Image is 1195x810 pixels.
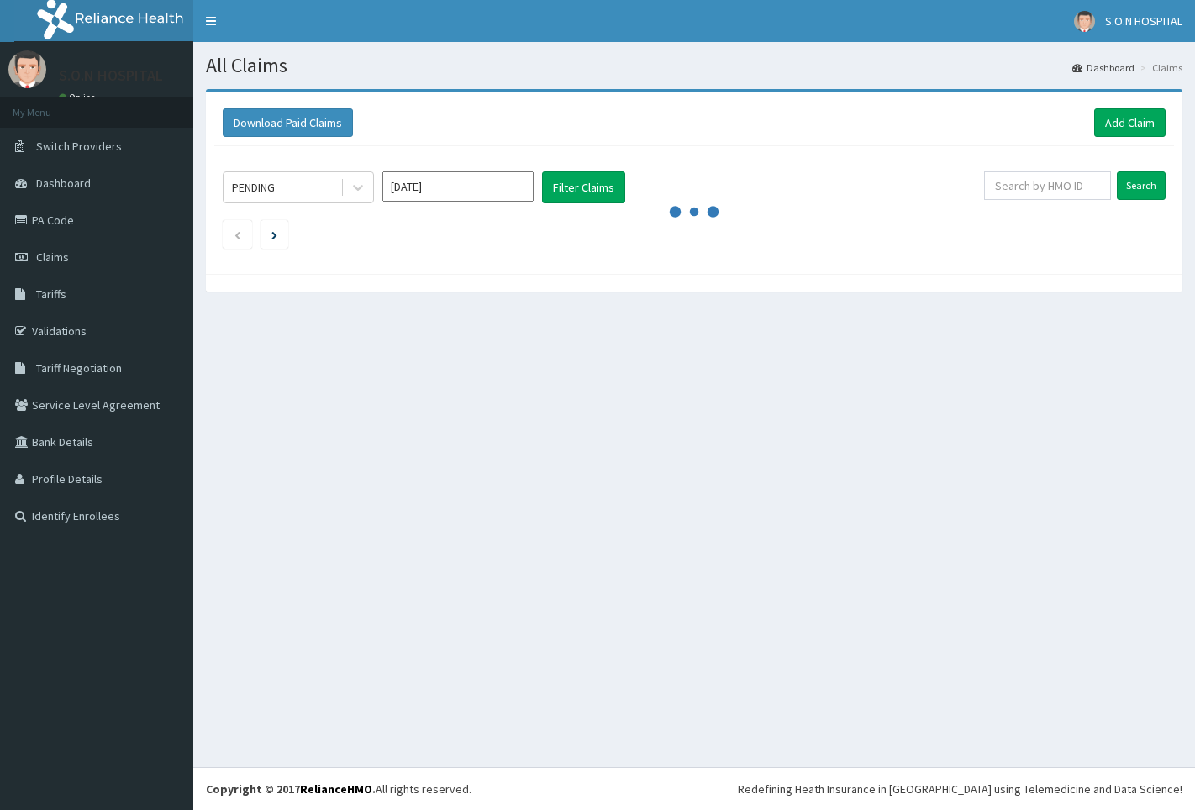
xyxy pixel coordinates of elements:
span: Dashboard [36,176,91,191]
footer: All rights reserved. [193,767,1195,810]
input: Select Month and Year [382,171,534,202]
li: Claims [1136,60,1182,75]
img: User Image [8,50,46,88]
a: Add Claim [1094,108,1166,137]
h1: All Claims [206,55,1182,76]
span: Tariff Negotiation [36,360,122,376]
a: Dashboard [1072,60,1134,75]
p: S.O.N HOSPITAL [59,68,163,83]
span: Tariffs [36,287,66,302]
span: S.O.N HOSPITAL [1105,13,1182,29]
a: Previous page [234,227,241,242]
svg: audio-loading [669,187,719,237]
a: Next page [271,227,277,242]
span: Switch Providers [36,139,122,154]
input: Search [1117,171,1166,200]
span: Claims [36,250,69,265]
strong: Copyright © 2017 . [206,781,376,797]
img: User Image [1074,11,1095,32]
button: Filter Claims [542,171,625,203]
div: PENDING [232,179,275,196]
a: Online [59,92,99,103]
input: Search by HMO ID [984,171,1111,200]
button: Download Paid Claims [223,108,353,137]
a: RelianceHMO [300,781,372,797]
div: Redefining Heath Insurance in [GEOGRAPHIC_DATA] using Telemedicine and Data Science! [738,781,1182,797]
